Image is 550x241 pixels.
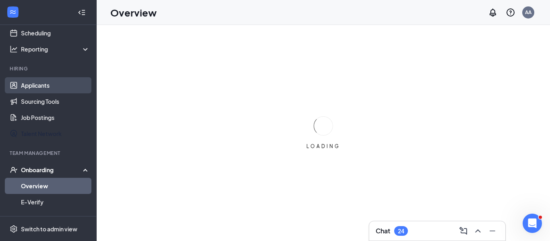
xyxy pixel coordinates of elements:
[21,166,83,174] div: Onboarding
[21,93,90,109] a: Sourcing Tools
[376,227,390,235] h3: Chat
[506,8,515,17] svg: QuestionInfo
[21,210,90,226] a: Onboarding Documents
[21,126,90,142] a: Talent Network
[486,225,499,237] button: Minimize
[303,143,343,150] div: LOADING
[471,225,484,237] button: ChevronUp
[398,228,404,235] div: 24
[10,225,18,233] svg: Settings
[21,109,90,126] a: Job Postings
[21,194,90,210] a: E-Verify
[457,225,470,237] button: ComposeMessage
[488,8,498,17] svg: Notifications
[21,77,90,93] a: Applicants
[21,225,77,233] div: Switch to admin view
[10,65,88,72] div: Hiring
[21,45,90,53] div: Reporting
[10,150,88,157] div: Team Management
[525,9,531,16] div: AA
[9,8,17,16] svg: WorkstreamLogo
[488,226,497,236] svg: Minimize
[523,214,542,233] iframe: Intercom live chat
[110,6,157,19] h1: Overview
[473,226,483,236] svg: ChevronUp
[21,25,90,41] a: Scheduling
[78,8,86,16] svg: Collapse
[10,45,18,53] svg: Analysis
[10,166,18,174] svg: UserCheck
[21,178,90,194] a: Overview
[459,226,468,236] svg: ComposeMessage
